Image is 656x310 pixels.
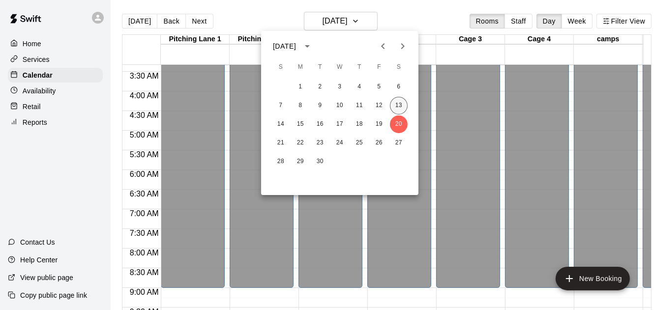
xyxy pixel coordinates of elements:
[311,97,329,114] button: 9
[292,153,309,170] button: 29
[292,97,309,114] button: 8
[311,57,329,77] span: Tuesday
[331,78,349,96] button: 3
[390,78,408,96] button: 6
[351,78,368,96] button: 4
[351,97,368,114] button: 11
[390,115,408,133] button: 20
[272,134,290,152] button: 21
[272,115,290,133] button: 14
[390,57,408,77] span: Saturday
[299,38,316,55] button: calendar view is open, switch to year view
[292,115,309,133] button: 15
[292,78,309,96] button: 1
[272,57,290,77] span: Sunday
[331,134,349,152] button: 24
[370,57,388,77] span: Friday
[311,78,329,96] button: 2
[272,153,290,170] button: 28
[390,134,408,152] button: 27
[331,97,349,114] button: 10
[351,57,368,77] span: Thursday
[370,97,388,114] button: 12
[370,115,388,133] button: 19
[331,57,349,77] span: Wednesday
[351,134,368,152] button: 25
[390,97,408,114] button: 13
[370,78,388,96] button: 5
[311,115,329,133] button: 16
[272,97,290,114] button: 7
[311,153,329,170] button: 30
[273,41,296,52] div: [DATE]
[292,57,309,77] span: Monday
[292,134,309,152] button: 22
[311,134,329,152] button: 23
[373,36,393,56] button: Previous month
[351,115,368,133] button: 18
[331,115,349,133] button: 17
[393,36,413,56] button: Next month
[370,134,388,152] button: 26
